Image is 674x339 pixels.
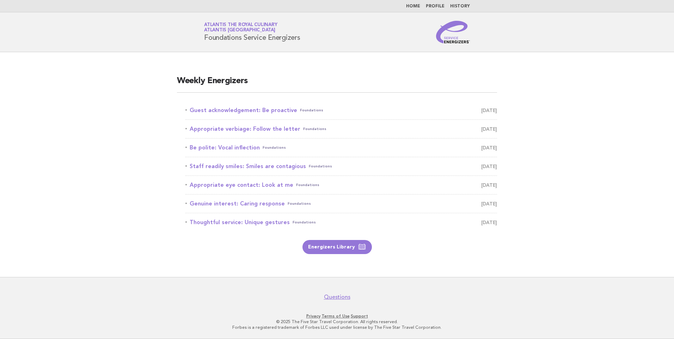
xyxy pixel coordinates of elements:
[288,199,311,209] span: Foundations
[293,217,316,227] span: Foundations
[185,105,497,115] a: Guest acknowledgement: Be proactiveFoundations [DATE]
[436,21,470,43] img: Service Energizers
[185,124,497,134] a: Appropriate verbiage: Follow the letterFoundations [DATE]
[302,240,372,254] a: Energizers Library
[481,105,497,115] span: [DATE]
[481,143,497,153] span: [DATE]
[309,161,332,171] span: Foundations
[185,143,497,153] a: Be polite: Vocal inflectionFoundations [DATE]
[185,217,497,227] a: Thoughtful service: Unique gesturesFoundations [DATE]
[406,4,420,8] a: Home
[300,105,323,115] span: Foundations
[426,4,445,8] a: Profile
[177,75,497,93] h2: Weekly Energizers
[481,161,497,171] span: [DATE]
[204,23,300,41] h1: Foundations Service Energizers
[185,180,497,190] a: Appropriate eye contact: Look at meFoundations [DATE]
[263,143,286,153] span: Foundations
[481,124,497,134] span: [DATE]
[185,199,497,209] a: Genuine interest: Caring responseFoundations [DATE]
[296,180,319,190] span: Foundations
[351,314,368,319] a: Support
[185,161,497,171] a: Staff readily smiles: Smiles are contagiousFoundations [DATE]
[121,313,553,319] p: · ·
[204,23,277,32] a: Atlantis the Royal CulinaryAtlantis [GEOGRAPHIC_DATA]
[321,314,350,319] a: Terms of Use
[121,319,553,325] p: © 2025 The Five Star Travel Corporation. All rights reserved.
[481,199,497,209] span: [DATE]
[481,180,497,190] span: [DATE]
[481,217,497,227] span: [DATE]
[450,4,470,8] a: History
[303,124,326,134] span: Foundations
[324,294,350,301] a: Questions
[121,325,553,330] p: Forbes is a registered trademark of Forbes LLC used under license by The Five Star Travel Corpora...
[204,28,275,33] span: Atlantis [GEOGRAPHIC_DATA]
[306,314,320,319] a: Privacy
